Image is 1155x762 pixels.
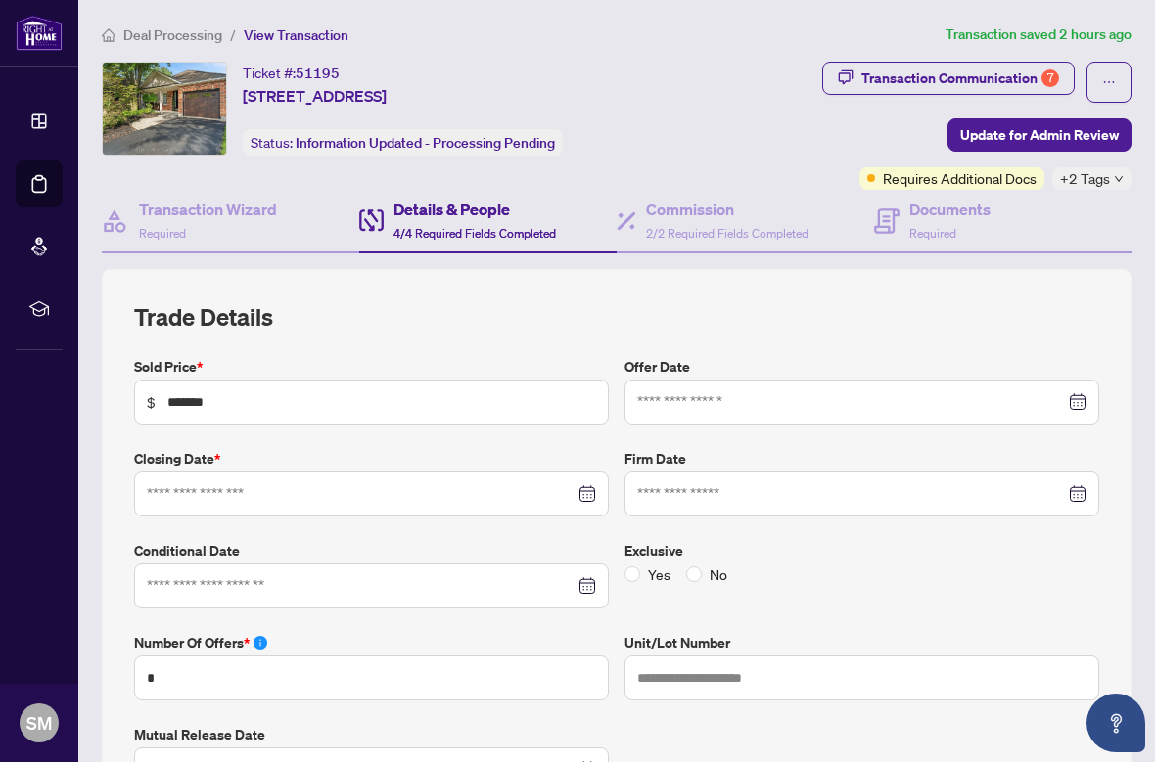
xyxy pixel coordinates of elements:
div: Transaction Communication [861,63,1059,94]
span: Required [139,226,186,241]
span: Yes [640,563,678,585]
div: Status: [243,129,563,156]
span: Deal Processing [123,26,222,44]
span: down [1114,174,1124,184]
button: Open asap [1086,694,1145,752]
label: Conditional Date [134,540,609,561]
label: Closing Date [134,448,609,470]
div: 7 [1041,69,1059,87]
label: Firm Date [624,448,1099,470]
span: ellipsis [1102,75,1116,89]
span: Information Updated - Processing Pending [296,134,555,152]
img: IMG-X12374132_1.jpg [103,63,226,155]
span: [STREET_ADDRESS] [243,84,387,108]
span: No [702,563,735,585]
label: Exclusive [624,540,1099,561]
span: Update for Admin Review [960,119,1119,151]
div: Ticket #: [243,62,340,84]
span: info-circle [254,636,267,650]
h4: Transaction Wizard [139,198,277,221]
h4: Commission [646,198,808,221]
h4: Details & People [393,198,556,221]
article: Transaction saved 2 hours ago [946,23,1132,46]
span: 2/2 Required Fields Completed [646,226,808,241]
h2: Trade Details [134,301,1099,333]
span: SM [26,709,52,737]
span: 4/4 Required Fields Completed [393,226,556,241]
label: Number of offers [134,632,609,653]
span: Requires Additional Docs [883,167,1037,189]
label: Offer Date [624,356,1099,378]
button: Transaction Communication7 [822,62,1075,95]
span: View Transaction [244,26,348,44]
span: +2 Tags [1060,167,1110,190]
label: Unit/Lot Number [624,632,1099,653]
span: Required [909,226,956,241]
img: logo [16,15,63,51]
span: 51195 [296,65,340,82]
label: Sold Price [134,356,609,378]
label: Mutual Release Date [134,724,609,745]
h4: Documents [909,198,991,221]
button: Update for Admin Review [947,118,1132,152]
span: $ [147,391,156,413]
span: home [102,28,115,42]
li: / [230,23,236,46]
